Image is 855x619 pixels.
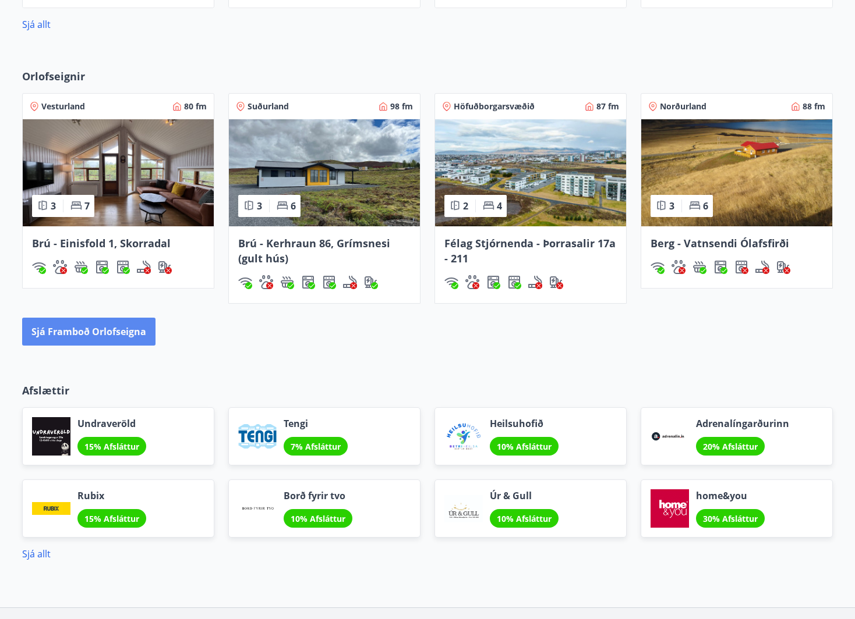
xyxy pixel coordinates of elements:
[507,275,521,289] div: Þurrkari
[41,101,85,112] span: Vesturland
[51,200,56,212] span: 3
[596,101,619,112] span: 87 fm
[703,513,758,524] span: 30% Afsláttur
[95,260,109,274] div: Þvottavél
[137,260,151,274] div: Reykingar / Vape
[248,101,289,112] span: Suðurland
[364,275,378,289] div: Hleðslustöð fyrir rafbíla
[229,119,420,226] img: Paella dish
[184,101,207,112] span: 80 fm
[703,441,758,452] span: 20% Afsláttur
[803,101,825,112] span: 88 fm
[444,275,458,289] div: Þráðlaust net
[137,260,151,274] img: QNIUl6Cv9L9rHgMXwuzGLuiJOj7RKqxk9mBFPqjq.svg
[284,417,348,430] span: Tengi
[291,441,341,452] span: 7% Afsláttur
[435,119,626,226] img: Paella dish
[322,275,336,289] img: hddCLTAnxqFUMr1fxmbGG8zWilo2syolR0f9UjPn.svg
[465,275,479,289] div: Gæludýr
[703,200,708,212] span: 6
[507,275,521,289] img: hddCLTAnxqFUMr1fxmbGG8zWilo2syolR0f9UjPn.svg
[74,260,88,274] img: h89QDIuHlAdpqTriuIvuEWkTH976fOgBEOOeu1mi.svg
[77,417,146,430] span: Undraveröld
[77,489,146,502] span: Rubix
[444,236,616,265] span: Félag Stjórnenda - Þorrasalir 17a - 211
[454,101,535,112] span: Höfuðborgarsvæðið
[343,275,357,289] div: Reykingar / Vape
[53,260,67,274] div: Gæludýr
[238,275,252,289] img: HJRyFFsYp6qjeUYhR4dAD8CaCEsnIFYZ05miwXoh.svg
[497,513,552,524] span: 10% Afsláttur
[497,441,552,452] span: 10% Afsláttur
[32,260,46,274] img: HJRyFFsYp6qjeUYhR4dAD8CaCEsnIFYZ05miwXoh.svg
[95,260,109,274] img: Dl16BY4EX9PAW649lg1C3oBuIaAsR6QVDQBO2cTm.svg
[84,441,139,452] span: 15% Afsláttur
[364,275,378,289] img: nH7E6Gw2rvWFb8XaSdRp44dhkQaj4PJkOoRYItBQ.svg
[696,489,765,502] span: home&you
[528,275,542,289] img: QNIUl6Cv9L9rHgMXwuzGLuiJOj7RKqxk9mBFPqjq.svg
[486,275,500,289] div: Þvottavél
[463,200,468,212] span: 2
[116,260,130,274] img: hddCLTAnxqFUMr1fxmbGG8zWilo2syolR0f9UjPn.svg
[734,260,748,274] div: Þurrkari
[322,275,336,289] div: Þurrkari
[444,275,458,289] img: HJRyFFsYp6qjeUYhR4dAD8CaCEsnIFYZ05miwXoh.svg
[74,260,88,274] div: Heitur pottur
[669,200,674,212] span: 3
[84,513,139,524] span: 15% Afsláttur
[660,101,706,112] span: Norðurland
[693,260,706,274] div: Heitur pottur
[755,260,769,274] img: QNIUl6Cv9L9rHgMXwuzGLuiJOj7RKqxk9mBFPqjq.svg
[549,275,563,289] div: Hleðslustöð fyrir rafbíla
[390,101,413,112] span: 98 fm
[672,260,686,274] div: Gæludýr
[22,318,156,346] button: Sjá framboð orlofseigna
[651,260,665,274] div: Þráðlaust net
[490,417,559,430] span: Heilsuhofið
[713,260,727,274] div: Þvottavél
[259,275,273,289] img: pxcaIm5dSOV3FS4whs1soiYWTwFQvksT25a9J10C.svg
[301,275,315,289] img: Dl16BY4EX9PAW649lg1C3oBuIaAsR6QVDQBO2cTm.svg
[259,275,273,289] div: Gæludýr
[343,275,357,289] img: QNIUl6Cv9L9rHgMXwuzGLuiJOj7RKqxk9mBFPqjq.svg
[486,275,500,289] img: Dl16BY4EX9PAW649lg1C3oBuIaAsR6QVDQBO2cTm.svg
[465,275,479,289] img: pxcaIm5dSOV3FS4whs1soiYWTwFQvksT25a9J10C.svg
[53,260,67,274] img: pxcaIm5dSOV3FS4whs1soiYWTwFQvksT25a9J10C.svg
[116,260,130,274] div: Þurrkari
[291,200,296,212] span: 6
[755,260,769,274] div: Reykingar / Vape
[497,200,502,212] span: 4
[22,547,51,560] a: Sjá allt
[23,119,214,226] img: Paella dish
[549,275,563,289] img: nH7E6Gw2rvWFb8XaSdRp44dhkQaj4PJkOoRYItBQ.svg
[672,260,686,274] img: pxcaIm5dSOV3FS4whs1soiYWTwFQvksT25a9J10C.svg
[490,489,559,502] span: Úr & Gull
[158,260,172,274] img: nH7E6Gw2rvWFb8XaSdRp44dhkQaj4PJkOoRYItBQ.svg
[651,236,789,250] span: Berg - Vatnsendi Ólafsfirði
[84,200,90,212] span: 7
[776,260,790,274] div: Hleðslustöð fyrir rafbíla
[734,260,748,274] img: hddCLTAnxqFUMr1fxmbGG8zWilo2syolR0f9UjPn.svg
[528,275,542,289] div: Reykingar / Vape
[257,200,262,212] span: 3
[713,260,727,274] img: Dl16BY4EX9PAW649lg1C3oBuIaAsR6QVDQBO2cTm.svg
[22,18,51,31] a: Sjá allt
[238,236,390,265] span: Brú - Kerhraun 86, Grímsnesi (gult hús)
[22,69,85,84] span: Orlofseignir
[651,260,665,274] img: HJRyFFsYp6qjeUYhR4dAD8CaCEsnIFYZ05miwXoh.svg
[280,275,294,289] div: Heitur pottur
[641,119,832,226] img: Paella dish
[32,260,46,274] div: Þráðlaust net
[32,236,171,250] span: Brú - Einisfold 1, Skorradal
[776,260,790,274] img: nH7E6Gw2rvWFb8XaSdRp44dhkQaj4PJkOoRYItBQ.svg
[22,383,833,398] p: Afslættir
[291,513,345,524] span: 10% Afsláttur
[158,260,172,274] div: Hleðslustöð fyrir rafbíla
[280,275,294,289] img: h89QDIuHlAdpqTriuIvuEWkTH976fOgBEOOeu1mi.svg
[284,489,352,502] span: Borð fyrir tvo
[301,275,315,289] div: Þvottavél
[693,260,706,274] img: h89QDIuHlAdpqTriuIvuEWkTH976fOgBEOOeu1mi.svg
[696,417,789,430] span: Adrenalíngarðurinn
[238,275,252,289] div: Þráðlaust net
